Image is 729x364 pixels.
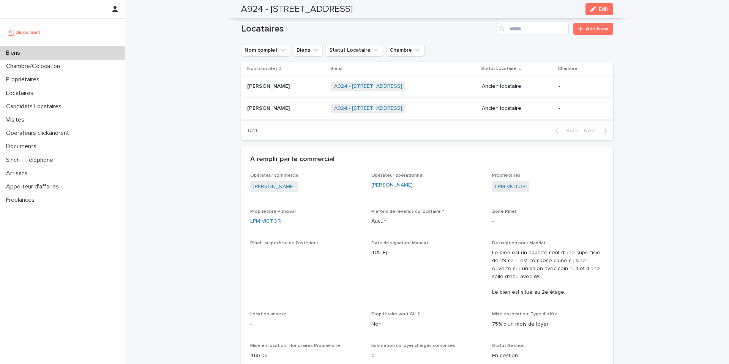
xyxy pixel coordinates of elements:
[250,312,287,317] span: Location annexe
[334,105,402,112] a: A924 - [STREET_ADDRESS]
[241,4,353,15] h2: A924 - [STREET_ADDRESS]
[371,241,428,245] span: Date de signature Mandat
[6,25,43,40] img: UCB0brd3T0yccxBKYDjQ
[253,183,295,191] a: [PERSON_NAME]
[3,63,66,70] p: Chambre/Colocation
[559,83,601,90] p: -
[3,170,34,177] p: Artisans
[3,183,65,190] p: Apporteur d'affaires
[386,44,424,56] button: Chambre
[241,24,494,35] h1: Locataires
[492,217,604,225] p: -
[247,82,291,90] p: [PERSON_NAME]
[586,26,608,32] span: Add New
[250,209,296,214] span: Propriétaire Principal
[3,116,30,123] p: Visites
[371,343,455,348] span: Estimation du loyer charges comprises
[241,122,264,140] p: 1 of 1
[3,157,59,164] p: Sinch - Téléphone
[250,173,300,178] span: Opérateur commercial
[247,104,291,112] p: [PERSON_NAME]
[492,173,521,178] span: Propriétaires
[250,343,340,348] span: Mise en location: Honoraires Propriétaire
[495,183,526,191] a: LPM VICTOR
[584,128,601,133] span: Next
[371,249,483,257] p: [DATE]
[492,249,604,296] p: Le bien est un appartement d'une superficie de 29m2. Il est composé d'une cuisine ouverte sur un ...
[3,143,43,150] p: Documents
[241,44,290,56] button: Nom complet
[250,352,362,360] p: 465.05
[371,181,413,189] a: [PERSON_NAME]
[334,83,402,90] a: A924 - [STREET_ADDRESS]
[371,217,483,225] p: Aucun
[3,76,46,83] p: Propriétaires
[330,65,342,73] p: Biens
[558,65,578,73] p: Chambre
[241,76,613,98] tr: [PERSON_NAME][PERSON_NAME] A924 - [STREET_ADDRESS] Ancien locataire-
[482,83,552,90] p: Ancien locataire
[250,241,318,245] span: Pinel : surperficie de l'extérieur
[492,343,525,348] span: Statut Gestion
[559,105,601,112] p: -
[250,155,335,164] h2: A remplir par le commercial
[492,209,516,214] span: Zone Pinel
[492,241,546,245] span: Description pour Mandat
[3,90,39,97] p: Locataires
[497,23,569,35] input: Search
[482,105,552,112] p: Ancien locataire
[581,127,613,134] button: Next
[293,44,323,56] button: Biens
[573,23,613,35] a: Add New
[371,312,420,317] span: Propriétaire veut GLI ?
[3,130,75,137] p: Operateurs clickandrent
[3,196,41,204] p: Freelances
[3,49,26,57] p: Biens
[3,103,68,110] p: Candidats Locataires
[585,3,613,15] button: Edit
[371,173,424,178] span: Opérateur opérationnel
[492,312,557,317] span: Mise en location: Type d'offre
[371,209,444,214] span: Plafond de revenus du locataire ?
[492,320,604,328] p: 75% d'un mois de loyer
[371,320,483,328] p: Non
[326,44,383,56] button: Statut Locataire
[247,65,277,73] p: Nom complet
[549,127,581,134] button: Back
[562,128,578,133] span: Back
[481,65,517,73] p: Statut Locataire
[599,6,608,12] span: Edit
[371,352,483,360] p: 0
[250,249,362,257] p: -
[250,217,281,225] a: LPM VICTOR
[492,352,604,360] p: En gestion
[250,320,362,328] p: -
[241,98,613,120] tr: [PERSON_NAME][PERSON_NAME] A924 - [STREET_ADDRESS] Ancien locataire-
